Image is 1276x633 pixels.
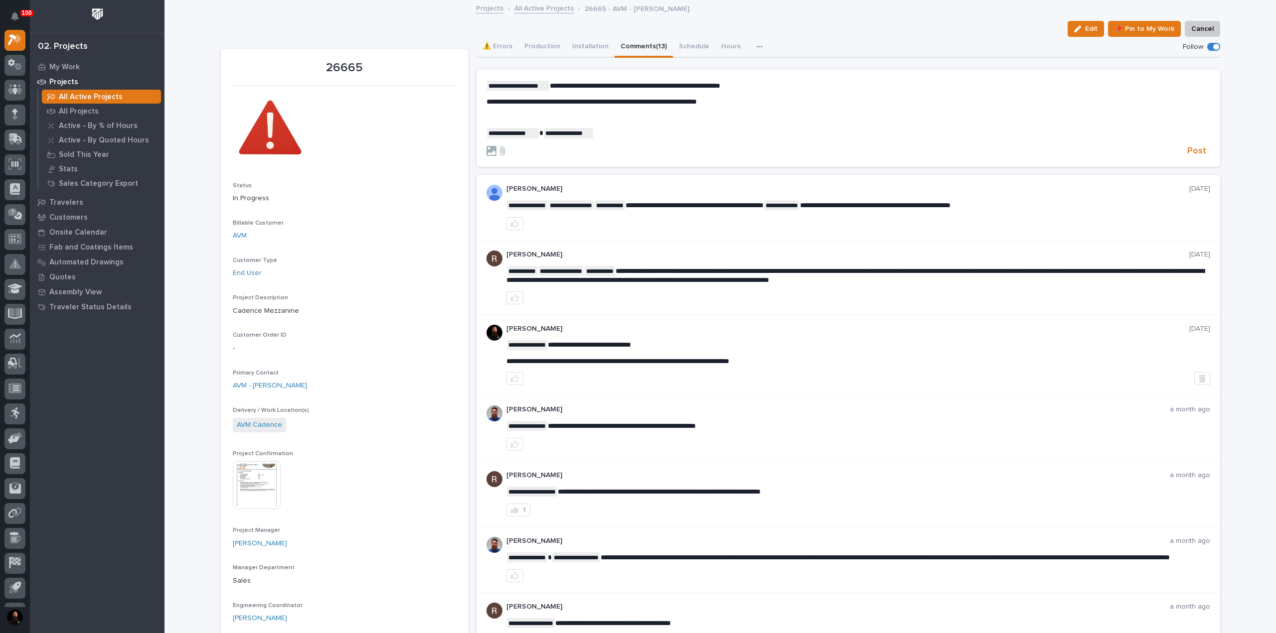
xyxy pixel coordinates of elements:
[1170,405,1210,414] p: a month ago
[523,506,526,513] div: 1
[49,63,80,72] p: My Work
[477,37,518,58] button: ⚠️ Errors
[233,193,457,204] p: In Progress
[12,12,25,28] div: Notifications100
[30,254,164,269] a: Automated Drawings
[30,210,164,225] a: Customers
[506,185,1189,193] p: [PERSON_NAME]
[49,303,132,312] p: Traveler Status Details
[566,37,615,58] button: Installation
[59,165,78,174] p: Stats
[1170,603,1210,611] p: a month ago
[38,162,164,176] a: Stats
[1183,145,1210,157] button: Post
[237,420,282,430] a: AVM Cadence
[59,136,149,145] p: Active - By Quoted Hours
[506,291,523,304] button: like this post
[1108,21,1181,37] button: 📌 Pin to My Work
[30,240,164,254] a: Fab and Coatings Items
[49,258,124,267] p: Automated Drawings
[476,2,503,13] a: Projects
[1115,23,1174,35] span: 📌 Pin to My Work
[49,213,88,222] p: Customers
[506,504,530,516] button: 1
[506,603,1170,611] p: [PERSON_NAME]
[233,576,457,586] p: Sales
[38,133,164,147] a: Active - By Quoted Hours
[506,217,523,230] button: like this post
[1194,372,1210,385] button: Delete post
[59,150,109,159] p: Sold This Year
[49,78,78,87] p: Projects
[1170,537,1210,545] p: a month ago
[4,607,25,628] button: users-avatar
[486,251,502,266] img: AATXAJzQ1Gz112k1-eEngwrIHvmFm-wfF_dy1drktBUI=s96-c
[1183,43,1203,51] p: Follow
[38,41,88,52] div: 02. Projects
[30,74,164,89] a: Projects
[233,306,457,316] p: Cadence Mezzanine
[615,37,673,58] button: Comments (13)
[49,198,83,207] p: Travelers
[1189,185,1210,193] p: [DATE]
[59,179,138,188] p: Sales Category Export
[233,343,457,354] p: -
[506,537,1170,545] p: [PERSON_NAME]
[49,228,107,237] p: Onsite Calendar
[1185,21,1220,37] button: Cancel
[38,90,164,104] a: All Active Projects
[30,59,164,74] a: My Work
[506,471,1170,480] p: [PERSON_NAME]
[59,122,138,130] p: Active - By % of Hours
[233,61,457,75] p: 26665
[506,405,1170,414] p: [PERSON_NAME]
[30,299,164,314] a: Traveler Status Details
[233,370,279,376] span: Primary Contact
[506,569,523,582] button: like this post
[88,5,107,23] img: Workspace Logo
[233,451,293,457] span: Project Confirmation
[233,527,280,533] span: Project Manager
[518,37,566,58] button: Production
[1170,471,1210,480] p: a month ago
[486,325,502,341] img: zmKUmRVDQjmBLfnAs97p
[4,6,25,27] button: Notifications
[38,176,164,190] a: Sales Category Export
[585,2,689,13] p: 26665 - AVM - [PERSON_NAME]
[673,37,715,58] button: Schedule
[233,332,287,338] span: Customer Order ID
[233,407,309,413] span: Delivery / Work Location(s)
[233,565,295,571] span: Manager Department
[233,538,287,549] a: [PERSON_NAME]
[486,405,502,421] img: 6hTokn1ETDGPf9BPokIQ
[30,284,164,299] a: Assembly View
[1191,23,1214,35] span: Cancel
[233,603,303,609] span: Engineering Coordinator
[233,268,262,278] a: End User
[59,107,99,116] p: All Projects
[233,295,288,301] span: Project Description
[22,9,32,16] p: 100
[506,251,1189,259] p: [PERSON_NAME]
[486,537,502,553] img: 6hTokn1ETDGPf9BPokIQ
[49,273,76,282] p: Quotes
[486,471,502,487] img: AATXAJzQ1Gz112k1-eEngwrIHvmFm-wfF_dy1drktBUI=s96-c
[1187,145,1206,157] span: Post
[59,93,123,102] p: All Active Projects
[38,147,164,161] a: Sold This Year
[233,183,252,189] span: Status
[233,380,307,391] a: AVM - [PERSON_NAME]
[486,185,502,201] img: AOh14GjpcA6ydKGAvwfezp8OhN30Q3_1BHk5lQOeczEvCIoEuGETHm2tT-JUDAHyqffuBe4ae2BInEDZwLlH3tcCd_oYlV_i4...
[1085,24,1098,33] span: Edit
[233,257,277,263] span: Customer Type
[233,231,247,241] a: AVM
[506,325,1189,333] p: [PERSON_NAME]
[514,2,574,13] a: All Active Projects
[38,119,164,132] a: Active - By % of Hours
[1189,251,1210,259] p: [DATE]
[38,104,164,118] a: All Projects
[233,220,284,226] span: Billable Customer
[30,225,164,240] a: Onsite Calendar
[506,438,523,451] button: like this post
[1189,325,1210,333] p: [DATE]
